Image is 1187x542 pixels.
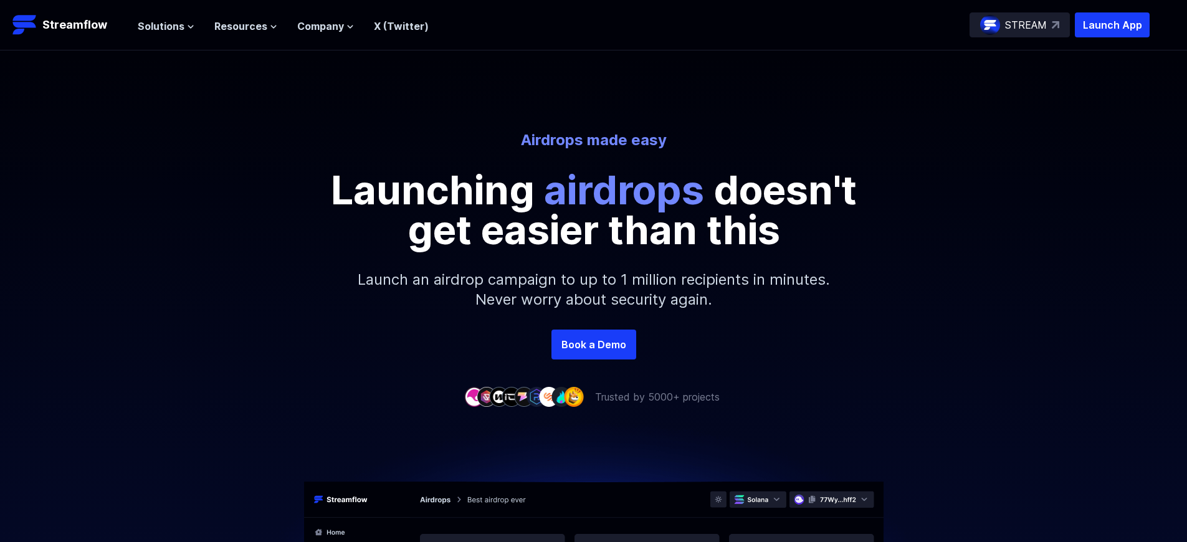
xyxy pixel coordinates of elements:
p: Trusted by 5000+ projects [595,389,720,404]
img: company-6 [527,387,546,406]
a: Book a Demo [551,330,636,359]
img: top-right-arrow.svg [1052,21,1059,29]
img: company-9 [564,387,584,406]
p: STREAM [1005,17,1047,32]
span: Company [297,19,344,34]
button: Launch App [1075,12,1150,37]
a: Streamflow [12,12,125,37]
img: streamflow-logo-circle.png [980,15,1000,35]
span: Resources [214,19,267,34]
img: company-7 [539,387,559,406]
span: airdrops [544,166,704,214]
p: Streamflow [42,16,107,34]
a: STREAM [970,12,1070,37]
img: company-2 [477,387,497,406]
p: Launch an airdrop campaign to up to 1 million recipients in minutes. Never worry about security a... [326,250,862,330]
p: Airdrops made easy [249,130,939,150]
span: Solutions [138,19,184,34]
p: Launching doesn't get easier than this [313,170,874,250]
img: Streamflow Logo [12,12,37,37]
button: Company [297,19,354,34]
img: company-8 [551,387,571,406]
img: company-5 [514,387,534,406]
img: company-3 [489,387,509,406]
button: Solutions [138,19,194,34]
a: X (Twitter) [374,20,429,32]
button: Resources [214,19,277,34]
img: company-4 [502,387,522,406]
img: company-1 [464,387,484,406]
